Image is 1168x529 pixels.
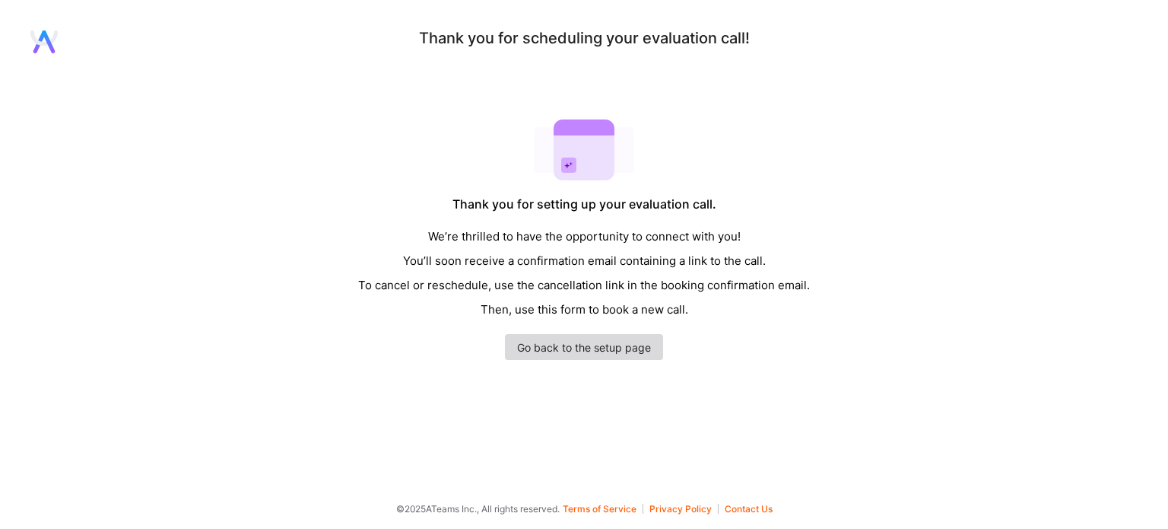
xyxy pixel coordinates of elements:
[396,501,560,517] span: © 2025 ATeams Inc., All rights reserved.
[358,225,810,322] div: We’re thrilled to have the opportunity to connect with you! You’ll soon receive a confirmation em...
[419,30,750,46] div: Thank you for scheduling your evaluation call!
[505,334,663,360] a: Go back to the setup page
[649,504,719,514] button: Privacy Policy
[563,504,643,514] button: Terms of Service
[725,504,773,514] button: Contact Us
[452,196,716,212] div: Thank you for setting up your evaluation call.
